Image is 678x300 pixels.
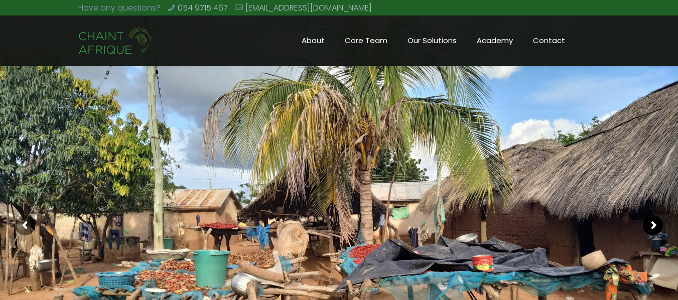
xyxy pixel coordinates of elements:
[523,16,575,66] a: Contact
[467,16,523,66] a: Academy
[292,16,335,66] a: About
[26,215,300,260] rs-layer: Chaint Afrique
[78,16,155,66] a: Chaint Afrique
[78,26,155,56] img: Chaint_Afrique-20
[292,33,335,48] span: About
[397,16,467,66] a: Our Solutions
[335,16,397,66] a: Core Team
[523,33,575,48] span: Contact
[467,33,523,48] span: Academy
[178,2,228,14] a: 054 9715 467
[335,33,397,48] span: Core Team
[245,2,372,14] a: [EMAIL_ADDRESS][DOMAIN_NAME]
[397,33,467,48] span: Our Solutions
